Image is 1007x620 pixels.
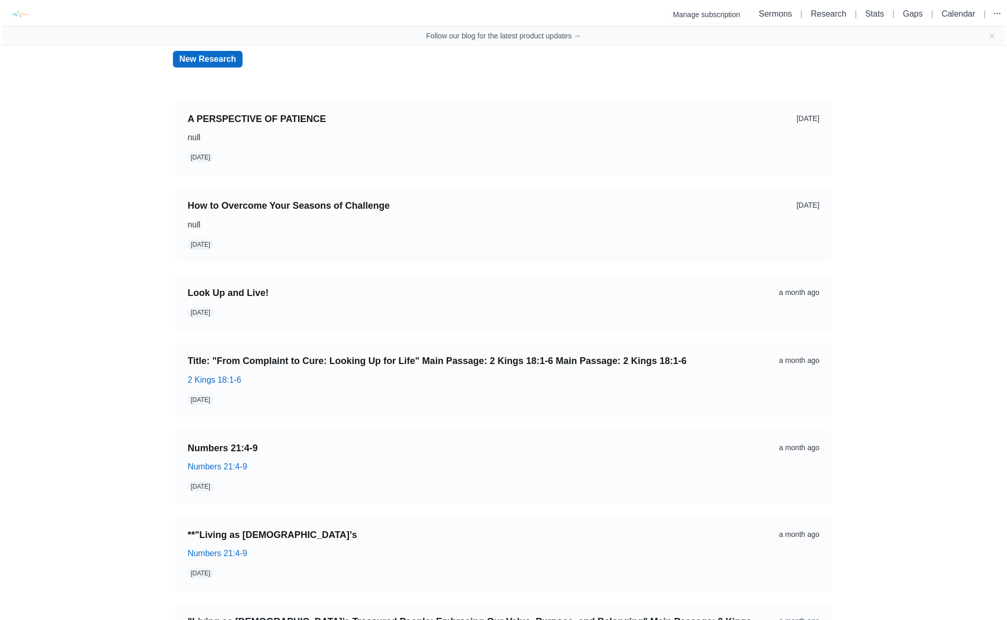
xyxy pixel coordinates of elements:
a: **"Living as [DEMOGRAPHIC_DATA]’s [187,529,757,541]
a: Sermons [759,9,792,18]
button: Close banner [988,32,996,40]
li: | [927,8,937,20]
a: Title: "From Complaint to Cure: Looking Up for Life" Main Passage: 2 Kings 18:1-6 Main Passage: 2... [187,355,757,367]
p: a month ago [766,442,820,453]
a: Follow our blog for the latest product updates → [426,31,581,41]
a: Calendar [942,9,975,18]
p: null [187,219,757,231]
li: | [979,8,990,20]
a: How to Overcome Your Seasons of Challenge [187,200,757,212]
a: Gaps [903,9,923,18]
a: Numbers 21:4-9 [187,462,247,471]
span: [DATE] [191,395,210,405]
span: [DATE] [191,482,210,491]
p: null [187,131,757,144]
li: | [888,8,898,20]
a: Research [811,9,846,18]
li: | [796,8,807,20]
p: a month ago [766,529,820,540]
p: [DATE] [766,200,820,211]
img: logo [8,3,31,26]
p: a month ago [766,287,820,298]
li: | [851,8,861,20]
iframe: Drift Widget Chat Controller [955,568,995,608]
button: Manage subscription [667,6,746,23]
a: Look Up and Live! [187,287,757,299]
p: [DATE] [766,113,820,124]
a: Stats [865,9,884,18]
span: [DATE] [191,569,210,578]
span: [DATE] [191,153,210,162]
a: Numbers 21:4-9 [187,549,247,558]
span: [DATE] [191,308,210,317]
a: 2 Kings 18:1-6 [187,375,241,384]
a: A PERSPECTIVE OF PATIENCE [187,113,757,125]
p: a month ago [766,355,820,366]
a: New Research [173,51,242,68]
a: Numbers 21:4-9 [187,442,757,454]
span: [DATE] [191,240,210,249]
